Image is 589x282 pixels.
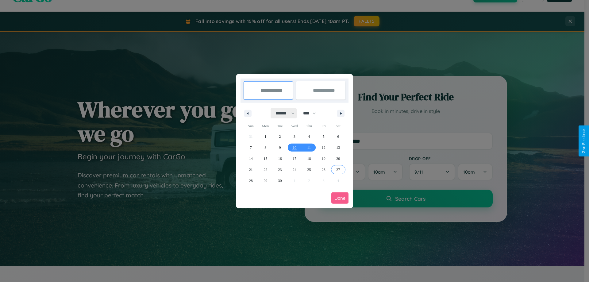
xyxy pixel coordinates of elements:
[273,175,287,186] button: 30
[273,131,287,142] button: 2
[250,142,252,153] span: 7
[307,164,311,175] span: 25
[279,142,281,153] span: 9
[316,121,331,131] span: Fri
[279,131,281,142] span: 2
[244,121,258,131] span: Sun
[287,142,302,153] button: 10
[331,192,348,204] button: Done
[287,164,302,175] button: 24
[337,131,339,142] span: 6
[316,164,331,175] button: 26
[302,121,316,131] span: Thu
[249,175,253,186] span: 28
[331,164,345,175] button: 27
[258,153,272,164] button: 15
[302,142,316,153] button: 11
[293,164,296,175] span: 24
[244,153,258,164] button: 14
[316,142,331,153] button: 12
[249,164,253,175] span: 21
[258,121,272,131] span: Mon
[302,153,316,164] button: 18
[287,153,302,164] button: 17
[273,164,287,175] button: 23
[331,131,345,142] button: 6
[316,131,331,142] button: 5
[316,153,331,164] button: 19
[249,153,253,164] span: 14
[308,131,310,142] span: 4
[273,142,287,153] button: 9
[264,164,267,175] span: 22
[287,121,302,131] span: Wed
[264,142,266,153] span: 8
[307,153,311,164] span: 18
[322,164,325,175] span: 26
[331,153,345,164] button: 20
[336,142,340,153] span: 13
[294,131,295,142] span: 3
[302,131,316,142] button: 4
[264,153,267,164] span: 15
[273,121,287,131] span: Tue
[293,142,296,153] span: 10
[582,129,586,153] div: Give Feedback
[278,175,282,186] span: 30
[322,142,325,153] span: 12
[322,153,325,164] span: 19
[244,175,258,186] button: 28
[307,142,311,153] span: 11
[273,153,287,164] button: 16
[293,153,296,164] span: 17
[287,131,302,142] button: 3
[336,164,340,175] span: 27
[258,164,272,175] button: 22
[278,164,282,175] span: 23
[244,164,258,175] button: 21
[264,131,266,142] span: 1
[258,142,272,153] button: 8
[258,175,272,186] button: 29
[336,153,340,164] span: 20
[323,131,325,142] span: 5
[331,121,345,131] span: Sat
[258,131,272,142] button: 1
[244,142,258,153] button: 7
[302,164,316,175] button: 25
[278,153,282,164] span: 16
[331,142,345,153] button: 13
[264,175,267,186] span: 29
